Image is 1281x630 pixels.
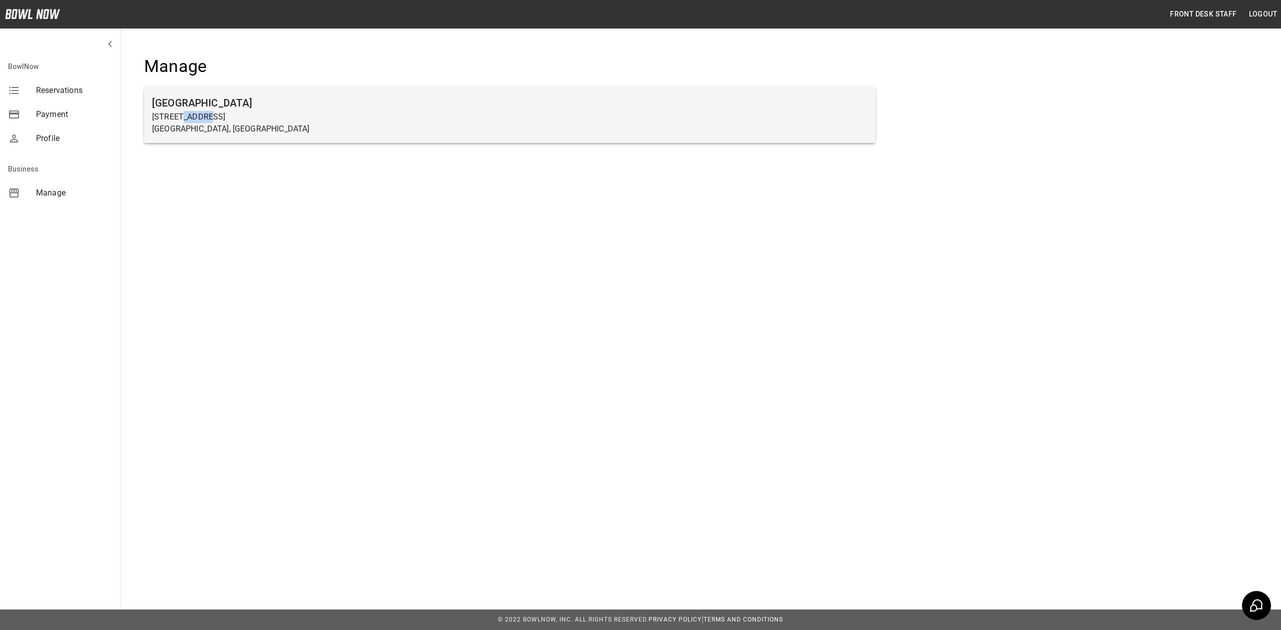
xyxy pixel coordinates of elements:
span: Manage [36,187,112,199]
p: [STREET_ADDRESS] [152,111,867,123]
h6: [GEOGRAPHIC_DATA] [152,95,867,111]
img: logo [5,9,60,19]
h4: Manage [144,56,875,77]
span: Payment [36,108,112,120]
button: Logout [1245,5,1281,23]
p: [GEOGRAPHIC_DATA], [GEOGRAPHIC_DATA] [152,123,867,135]
span: Reservations [36,84,112,96]
a: Privacy Policy [649,616,702,623]
span: © 2022 BowlNow, Inc. All Rights Reserved. [498,616,649,623]
a: Terms and Conditions [704,616,783,623]
span: Profile [36,132,112,144]
button: Front Desk Staff [1166,5,1240,23]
